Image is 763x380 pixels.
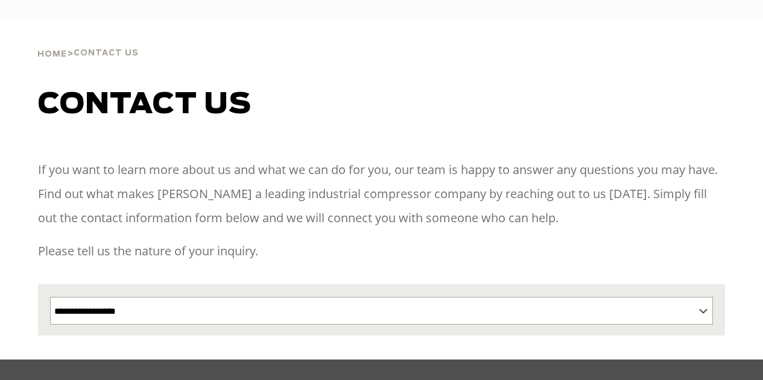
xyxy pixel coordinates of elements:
p: Please tell us the nature of your inquiry. [38,239,726,263]
span: Contact Us [74,49,139,57]
div: > [37,18,139,64]
a: Home [37,48,67,59]
p: If you want to learn more about us and what we can do for you, our team is happy to answer any qu... [38,158,726,230]
span: Home [37,51,67,58]
span: Contact us [38,90,252,119]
